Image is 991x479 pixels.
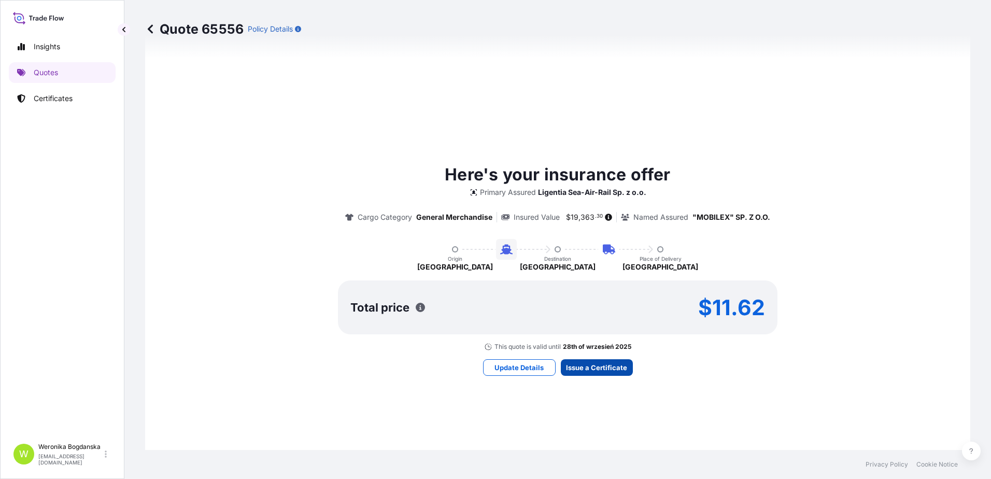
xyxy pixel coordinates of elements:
[417,262,493,272] p: [GEOGRAPHIC_DATA]
[698,299,765,316] p: $11.62
[563,343,631,351] p: 28th of wrzesień 2025
[350,302,409,313] p: Total price
[633,212,688,222] p: Named Assured
[494,343,561,351] p: This quote is valid until
[9,62,116,83] a: Quotes
[483,359,556,376] button: Update Details
[622,262,698,272] p: [GEOGRAPHIC_DATA]
[416,212,492,222] p: General Merchandise
[578,214,581,221] span: ,
[9,36,116,57] a: Insights
[544,256,571,262] p: Destination
[561,359,633,376] button: Issue a Certificate
[248,24,293,34] p: Policy Details
[566,214,571,221] span: $
[514,212,560,222] p: Insured Value
[34,93,73,104] p: Certificates
[566,362,627,373] p: Issue a Certificate
[19,449,29,459] span: W
[448,256,462,262] p: Origin
[692,212,770,222] p: "MOBILEX" SP. Z O.O.
[145,21,244,37] p: Quote 65556
[916,460,958,469] a: Cookie Notice
[358,212,412,222] p: Cargo Category
[38,443,103,451] p: Weronika Bogdanska
[581,214,594,221] span: 363
[595,215,597,218] span: .
[445,162,670,187] p: Here's your insurance offer
[640,256,682,262] p: Place of Delivery
[34,41,60,52] p: Insights
[9,88,116,109] a: Certificates
[571,214,578,221] span: 19
[597,215,603,218] span: 30
[34,67,58,78] p: Quotes
[494,362,544,373] p: Update Details
[538,187,646,198] p: Ligentia Sea-Air-Rail Sp. z o.o.
[480,187,536,198] p: Primary Assured
[520,262,596,272] p: [GEOGRAPHIC_DATA]
[38,453,103,466] p: [EMAIL_ADDRESS][DOMAIN_NAME]
[866,460,908,469] a: Privacy Policy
